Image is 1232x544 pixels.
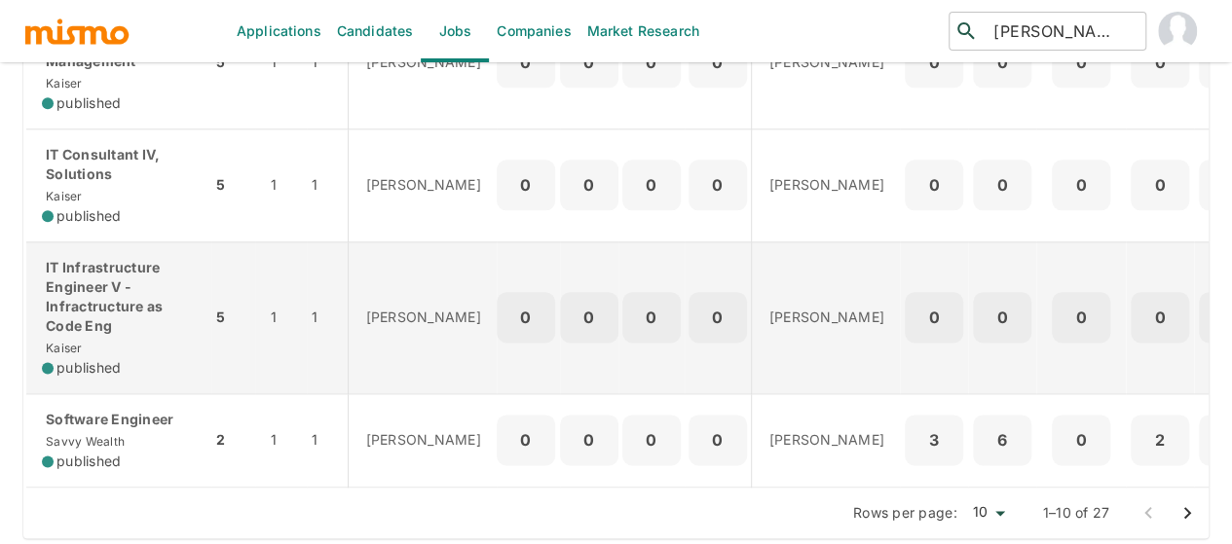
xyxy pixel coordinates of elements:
p: 0 [913,171,955,199]
td: 5 [211,128,255,241]
td: 1 [307,393,348,487]
p: 0 [568,171,611,199]
p: 0 [504,304,547,331]
p: [PERSON_NAME] [366,308,481,327]
img: Maia Reyes [1158,12,1197,51]
p: [PERSON_NAME] [366,175,481,195]
p: IT Consultant IV, Solutions [42,145,196,184]
p: [PERSON_NAME] [769,53,884,72]
p: 0 [1139,171,1181,199]
p: [PERSON_NAME] [769,175,884,195]
p: 0 [504,49,547,76]
img: logo [23,17,131,46]
p: 0 [504,426,547,453]
p: 0 [1139,304,1181,331]
td: 1 [255,241,307,393]
p: [PERSON_NAME] [366,430,481,450]
p: 0 [504,171,547,199]
span: Kaiser [42,341,83,355]
p: 0 [630,426,673,453]
p: 0 [1060,171,1102,199]
p: 0 [696,426,739,453]
p: 0 [913,49,955,76]
input: Candidate search [986,18,1138,45]
p: 0 [981,304,1024,331]
p: 2 [1139,426,1181,453]
p: 0 [981,171,1024,199]
span: published [56,358,121,378]
p: Rows per page: [853,503,957,523]
button: Go to next page [1168,493,1207,532]
p: [PERSON_NAME] [769,430,884,450]
p: 0 [913,304,955,331]
td: 5 [211,241,255,393]
td: 1 [307,241,348,393]
span: published [56,452,121,471]
p: 0 [630,171,673,199]
p: 0 [568,304,611,331]
p: 0 [1060,304,1102,331]
span: Kaiser [42,76,83,91]
p: 0 [630,49,673,76]
p: [PERSON_NAME] [366,53,481,72]
td: 1 [255,128,307,241]
span: Kaiser [42,189,83,203]
div: 10 [965,498,1012,526]
p: 0 [568,49,611,76]
p: 0 [568,426,611,453]
span: Savvy Wealth [42,434,125,449]
p: [PERSON_NAME] [769,308,884,327]
p: 0 [981,49,1024,76]
p: 0 [630,304,673,331]
td: 1 [255,393,307,487]
span: published [56,93,121,113]
p: IT Infrastructure Engineer V - Infractructure as Code Eng [42,258,196,336]
p: 0 [1139,49,1181,76]
p: 1–10 of 27 [1043,503,1110,523]
p: Software Engineer [42,410,196,429]
td: 2 [211,393,255,487]
p: 0 [1060,426,1102,453]
p: 0 [696,304,739,331]
td: 1 [307,128,348,241]
p: 0 [1060,49,1102,76]
p: 0 [696,49,739,76]
p: 0 [696,171,739,199]
p: 6 [981,426,1024,453]
span: published [56,206,121,226]
p: 3 [913,426,955,453]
